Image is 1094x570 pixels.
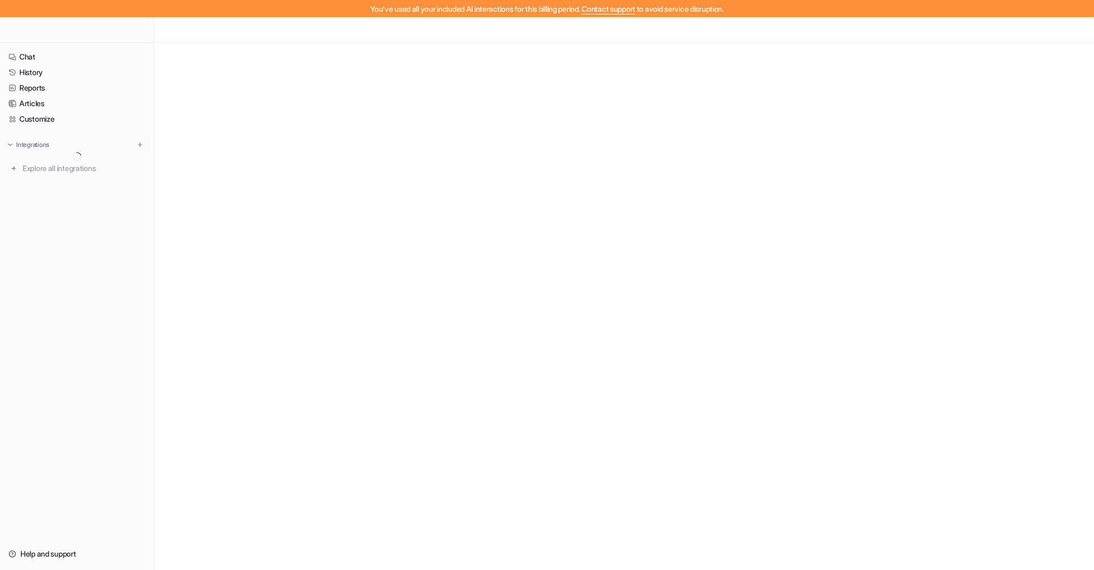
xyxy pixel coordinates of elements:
a: Reports [4,80,150,95]
img: explore all integrations [9,163,19,174]
a: History [4,65,150,80]
a: Explore all integrations [4,161,150,176]
button: Integrations [4,139,53,150]
span: Explore all integrations [23,160,145,177]
a: Chat [4,49,150,64]
span: Contact support [582,4,635,13]
a: Articles [4,96,150,111]
a: Help and support [4,546,150,561]
img: expand menu [6,141,14,149]
img: menu_add.svg [136,141,144,149]
a: Customize [4,112,150,127]
p: Integrations [16,140,49,149]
